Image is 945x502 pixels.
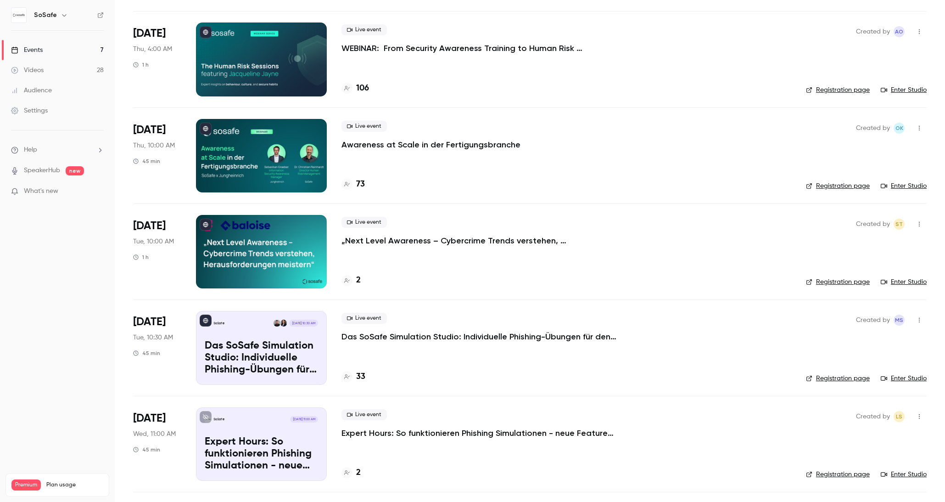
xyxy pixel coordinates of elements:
a: Enter Studio [881,181,927,191]
span: Plan usage [46,481,103,489]
span: MS [895,315,903,326]
a: Registration page [806,277,870,287]
h4: 2 [356,467,361,479]
span: [DATE] [133,123,166,137]
a: Enter Studio [881,470,927,479]
a: 33 [341,371,365,383]
p: Expert Hours: So funktionieren Phishing Simulationen - neue Features, Tipps & Tricks [205,436,318,472]
span: LS [896,411,902,422]
a: Awareness at Scale in der Fertigungsbranche [341,139,520,150]
div: Settings [11,106,48,115]
span: AO [895,26,903,37]
span: OK [895,123,903,134]
div: Sep 9 Tue, 10:30 AM (Europe/Berlin) [133,311,181,384]
span: Tue, 10:30 AM [133,333,173,342]
h6: SoSafe [34,11,57,20]
a: 106 [341,82,369,95]
span: [DATE] [133,411,166,426]
span: Thu, 10:00 AM [133,141,175,150]
span: [DATE] [133,219,166,233]
a: Registration page [806,374,870,383]
img: Gabriel Simkin [274,320,280,326]
a: Das SoSafe Simulation Studio: Individuelle Phishing-Übungen für den öffentlichen Sektor [341,331,617,342]
div: 45 min [133,446,160,453]
span: Wed, 11:00 AM [133,429,176,439]
div: 1 h [133,254,149,261]
a: 2 [341,274,361,287]
a: SpeakerHub [24,166,60,175]
a: Expert Hours: So funktionieren Phishing Simulationen - neue Features, Tipps & Tricks [341,428,617,439]
span: Live event [341,217,387,228]
span: [DATE] [133,315,166,329]
li: help-dropdown-opener [11,145,104,155]
a: Registration page [806,85,870,95]
span: [DATE] 11:00 AM [290,416,318,423]
a: Enter Studio [881,85,927,95]
a: Expert Hours: So funktionieren Phishing Simulationen - neue Features, Tipps & TricksSoSafe[DATE] ... [196,407,327,481]
span: Olga Krukova [894,123,905,134]
p: Das SoSafe Simulation Studio: Individuelle Phishing-Übungen für den öffentlichen Sektor [205,340,318,376]
div: 45 min [133,350,160,357]
div: Sep 4 Thu, 10:00 AM (Europe/Berlin) [133,119,181,192]
span: Alba Oni [894,26,905,37]
h4: 73 [356,178,365,191]
span: Live event [341,24,387,35]
a: Enter Studio [881,277,927,287]
a: 73 [341,178,365,191]
span: Created by [856,26,890,37]
div: 45 min [133,158,160,165]
div: Events [11,45,43,55]
span: Live event [341,121,387,132]
a: 2 [341,467,361,479]
div: Sep 10 Wed, 11:00 AM (Europe/Berlin) [133,407,181,481]
h4: 33 [356,371,365,383]
div: 1 h [133,61,149,68]
img: Arzu Döver [280,320,287,326]
div: Sep 9 Tue, 10:00 AM (Europe/Berlin) [133,215,181,288]
span: What's new [24,186,58,196]
h4: 106 [356,82,369,95]
span: Live event [341,409,387,420]
span: Help [24,145,37,155]
a: „Next Level Awareness – Cybercrime Trends verstehen, Herausforderungen meistern“ Telekom Schweiz ... [341,235,617,246]
span: ST [895,219,903,230]
span: new [66,166,84,175]
span: [DATE] [133,26,166,41]
span: Thu, 4:00 AM [133,45,172,54]
p: SoSafe [213,321,225,326]
span: Created by [856,411,890,422]
a: Enter Studio [881,374,927,383]
span: Created by [856,315,890,326]
span: [DATE] 10:30 AM [289,320,318,326]
a: WEBINAR: From Security Awareness Training to Human Risk Management [341,43,617,54]
span: Created by [856,123,890,134]
span: Created by [856,219,890,230]
h4: 2 [356,274,361,287]
span: Live event [341,313,387,324]
span: Premium [11,479,41,491]
span: Luise Schulz [894,411,905,422]
a: Registration page [806,181,870,191]
span: Markus Stalf [894,315,905,326]
div: Audience [11,86,52,95]
span: Tue, 10:00 AM [133,237,174,246]
span: Stefanie Theil [894,219,905,230]
div: Sep 4 Thu, 12:00 PM (Australia/Sydney) [133,23,181,96]
p: SoSafe [213,417,225,422]
iframe: Noticeable Trigger [93,187,104,196]
a: Das SoSafe Simulation Studio: Individuelle Phishing-Übungen für den öffentlichen SektorSoSafeArzu... [196,311,327,384]
div: Videos [11,66,44,75]
a: Registration page [806,470,870,479]
img: SoSafe [11,8,26,23]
